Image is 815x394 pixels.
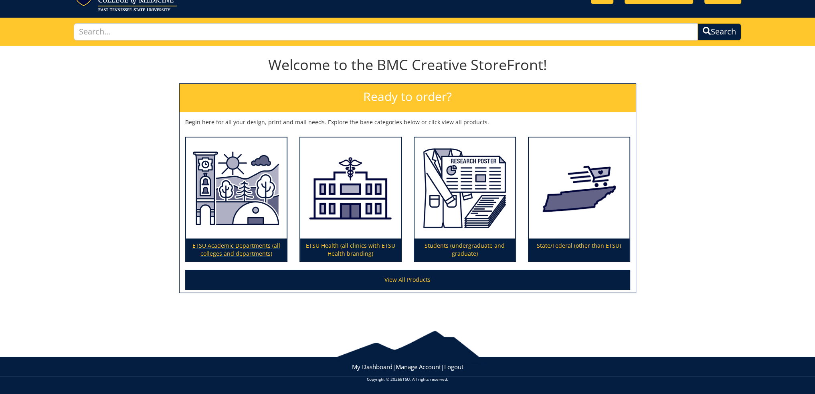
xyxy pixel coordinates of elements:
button: Search [698,23,741,40]
p: Begin here for all your design, print and mail needs. Explore the base categories below or click ... [185,118,630,126]
p: ETSU Academic Departments (all colleges and departments) [186,238,287,261]
h2: Ready to order? [180,84,636,112]
img: Students (undergraduate and graduate) [415,137,515,239]
p: ETSU Health (all clinics with ETSU Health branding) [300,238,401,261]
a: State/Federal (other than ETSU) [529,137,629,261]
a: ETSU Health (all clinics with ETSU Health branding) [300,137,401,261]
a: View All Products [185,270,630,290]
p: State/Federal (other than ETSU) [529,238,629,261]
h1: Welcome to the BMC Creative StoreFront! [179,57,636,73]
img: State/Federal (other than ETSU) [529,137,629,239]
a: Manage Account [396,363,441,371]
p: Students (undergraduate and graduate) [415,238,515,261]
a: ETSU [400,376,410,382]
a: Logout [444,363,463,371]
img: ETSU Health (all clinics with ETSU Health branding) [300,137,401,239]
a: My Dashboard [352,363,392,371]
input: Search... [74,23,698,40]
a: Students (undergraduate and graduate) [415,137,515,261]
img: ETSU Academic Departments (all colleges and departments) [186,137,287,239]
a: ETSU Academic Departments (all colleges and departments) [186,137,287,261]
